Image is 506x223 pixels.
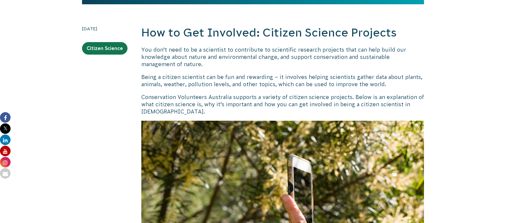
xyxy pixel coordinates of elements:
[141,25,424,41] h2: How to Get Involved: Citizen Science Projects
[82,25,127,32] time: [DATE]
[141,73,424,88] p: Being a citizen scientist can be fun and rewarding – it involves helping scientists gather data a...
[82,42,127,55] a: Citizen Science
[141,93,424,115] p: Conservation Volunteers Australia supports a variety of citizen science projects. Below is an exp...
[141,46,424,68] p: You don’t need to be a scientist to contribute to scientific research projects that can help buil...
